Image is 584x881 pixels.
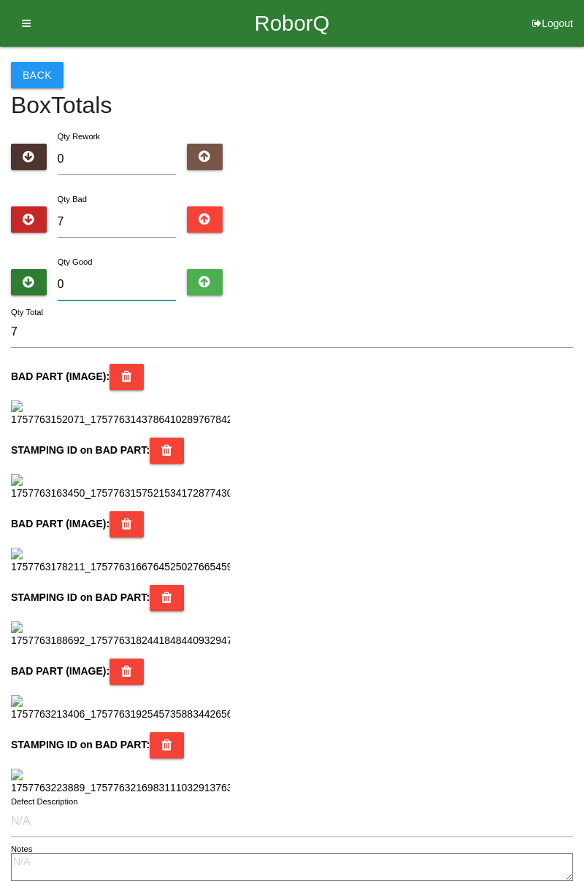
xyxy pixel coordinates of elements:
img: 1757763188692_17577631824418484409329476875539.jpg [11,621,230,648]
img: 1757763213406_17577631925457358834426567090934.jpg [11,695,230,722]
img: 1757763163450_17577631575215341728774308750493.jpg [11,474,230,501]
b: STAMPING ID on BAD PART : [11,591,150,603]
button: Back [11,62,64,88]
b: BAD PART (IMAGE) : [11,370,109,382]
b: BAD PART (IMAGE) : [11,665,109,677]
img: 1757763223889_17577632169831110329137639571832.jpg [11,769,230,796]
b: BAD PART (IMAGE) : [11,518,109,529]
img: 1757763152071_17577631437864102897678427022971.jpg [11,400,230,427]
label: Qty Good [58,257,93,266]
b: STAMPING ID on BAD PART : [11,739,150,750]
label: Qty Rework [58,132,100,141]
label: Qty Total [11,306,43,319]
label: Notes [11,843,32,855]
label: Defect Description [11,796,78,808]
img: 1757763178211_17577631667645250276654593036132.jpg [11,548,230,575]
label: Qty Bad [58,195,87,203]
input: N/A [11,806,573,837]
h4: Box Totals [11,93,573,118]
b: STAMPING ID on BAD PART : [11,444,150,456]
